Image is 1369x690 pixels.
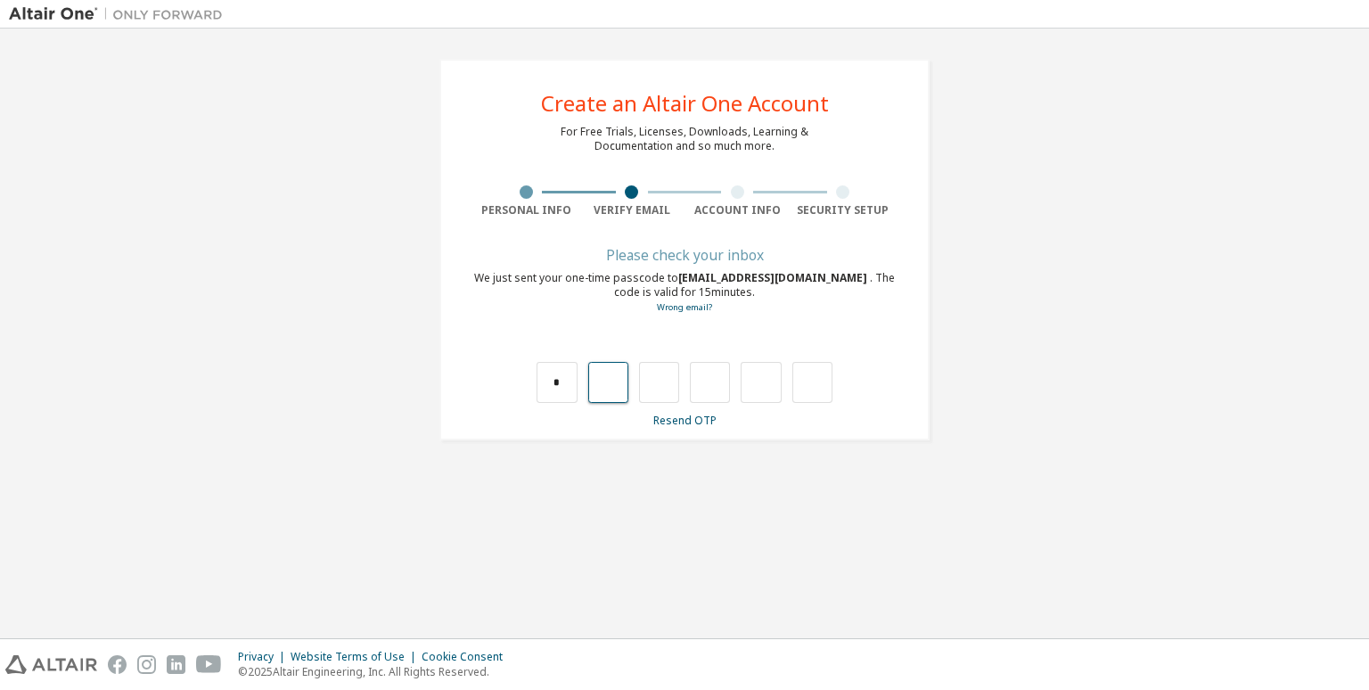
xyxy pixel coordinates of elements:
img: facebook.svg [108,655,127,674]
div: Security Setup [791,203,897,218]
img: altair_logo.svg [5,655,97,674]
div: Account Info [684,203,791,218]
span: [EMAIL_ADDRESS][DOMAIN_NAME] [678,270,870,285]
a: Resend OTP [653,413,717,428]
div: Create an Altair One Account [541,93,829,114]
img: Altair One [9,5,232,23]
div: We just sent your one-time passcode to . The code is valid for 15 minutes. [473,271,896,315]
img: linkedin.svg [167,655,185,674]
p: © 2025 Altair Engineering, Inc. All Rights Reserved. [238,664,513,679]
div: For Free Trials, Licenses, Downloads, Learning & Documentation and so much more. [561,125,808,153]
div: Privacy [238,650,291,664]
div: Verify Email [579,203,685,218]
div: Cookie Consent [422,650,513,664]
img: youtube.svg [196,655,222,674]
div: Personal Info [473,203,579,218]
img: instagram.svg [137,655,156,674]
div: Please check your inbox [473,250,896,260]
a: Go back to the registration form [657,301,712,313]
div: Website Terms of Use [291,650,422,664]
